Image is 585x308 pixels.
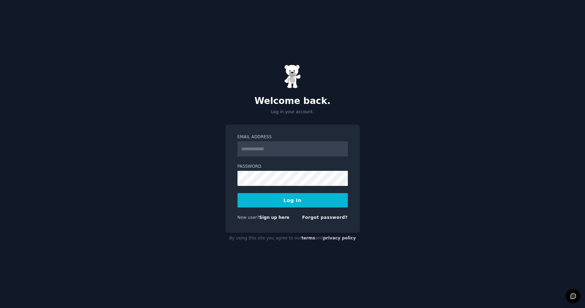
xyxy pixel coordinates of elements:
[226,96,360,107] h2: Welcome back.
[323,236,356,240] a: privacy policy
[237,164,348,170] label: Password
[237,215,259,220] span: New user?
[226,109,360,115] p: Log in your account.
[259,215,289,220] a: Sign up here
[237,193,348,208] button: Log In
[284,64,301,88] img: Gummy Bear
[301,236,315,240] a: terms
[302,215,348,220] a: Forgot password?
[237,134,348,140] label: Email Address
[226,233,360,244] div: By using this site you agree to our and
